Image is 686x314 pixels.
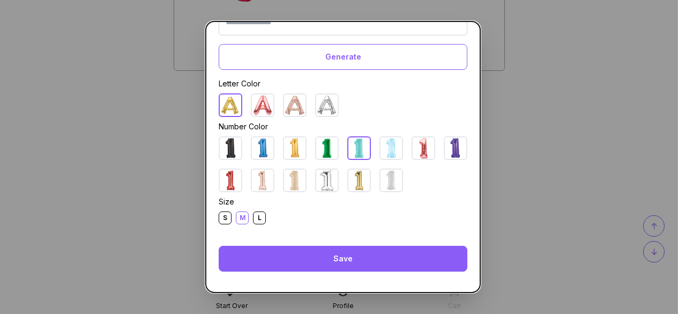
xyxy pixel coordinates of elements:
[219,196,467,207] div: Size
[219,78,467,89] div: Letter Color
[253,211,266,224] div: L
[219,121,467,132] div: Number Color
[219,246,467,272] div: Save
[236,211,249,224] div: M
[219,211,232,224] div: S
[219,44,467,70] div: Generate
